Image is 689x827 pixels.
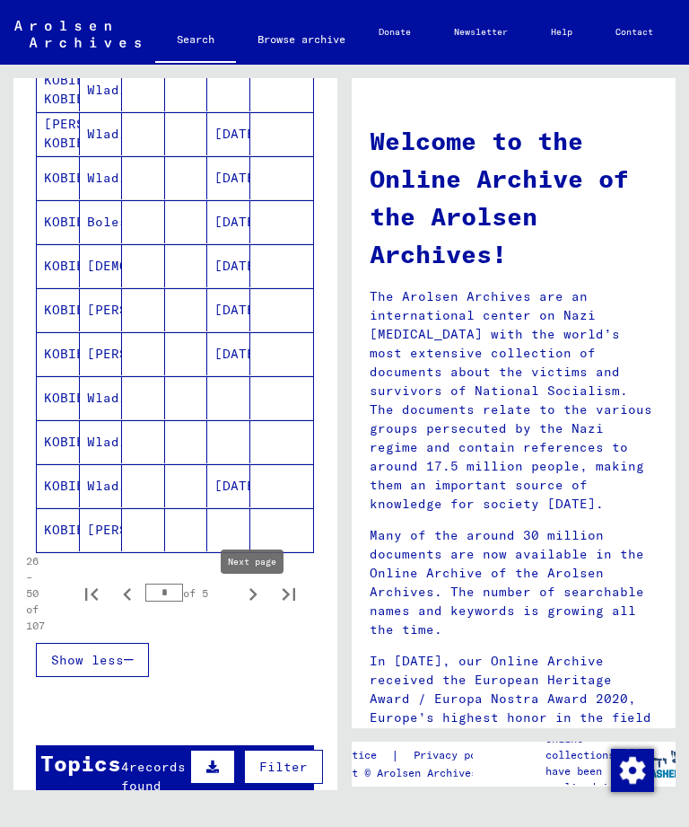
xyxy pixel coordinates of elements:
p: In [DATE], our Online Archive received the European Heritage Award / Europa Nostra Award 2020, Eu... [370,652,658,746]
mat-cell: [DEMOGRAPHIC_DATA] [80,244,123,287]
mat-cell: KOBIELE [37,332,80,375]
mat-cell: Wladislaus [80,68,123,111]
mat-cell: KOBIELE [37,464,80,507]
mat-cell: Wladislaus [80,420,123,463]
button: Previous page [109,576,145,611]
p: The Arolsen Archives are an international center on Nazi [MEDICAL_DATA] with the world’s most ext... [370,287,658,514]
mat-cell: Wladislaw [80,464,123,507]
span: 4 [121,759,129,775]
mat-cell: Wladislaw [80,376,123,419]
span: Filter [259,759,308,775]
mat-cell: [DATE] [207,200,250,243]
button: First page [74,576,109,611]
mat-cell: KOBIELE [37,376,80,419]
div: Change consent [610,748,653,791]
mat-cell: KOBIELE [37,156,80,199]
a: Privacy policy [399,746,523,765]
mat-cell: KOBIELE [37,200,80,243]
mat-cell: [PERSON_NAME] [80,508,123,551]
button: Next page [235,576,271,611]
a: Browse archive [236,18,367,61]
mat-cell: [DATE] [207,112,250,155]
mat-cell: [DATE] [207,288,250,331]
mat-cell: Wladislaus [80,112,123,155]
span: records found [121,759,186,794]
a: Donate [357,11,432,54]
mat-cell: Wladislaw [80,156,123,199]
img: Change consent [611,749,654,792]
p: Copyright © Arolsen Archives, 2021 [301,765,523,781]
a: Search [155,18,236,65]
p: Many of the around 30 million documents are now available in the Online Archive of the Arolsen Ar... [370,526,658,639]
div: 26 – 50 of 107 [26,553,45,634]
button: Filter [244,750,323,784]
a: Contact [594,11,675,54]
mat-cell: KOBIELE [37,244,80,287]
mat-cell: [PERSON_NAME] KOBIELE [37,112,80,155]
mat-cell: KOBIEK KOBIELE [37,68,80,111]
a: Help [529,11,594,54]
mat-cell: Boleslaw [80,200,123,243]
button: Last page [271,576,307,611]
div: | [301,746,523,765]
h1: Welcome to the Online Archive of the Arolsen Archives! [370,122,658,273]
mat-cell: [PERSON_NAME] [80,332,123,375]
mat-cell: KOBIELE [37,508,80,551]
img: yv_logo.png [622,741,689,786]
mat-cell: [DATE] [207,156,250,199]
a: Newsletter [432,11,529,54]
mat-cell: [DATE] [207,332,250,375]
div: Topics [40,747,121,779]
mat-cell: [PERSON_NAME] [80,288,123,331]
img: Arolsen_neg.svg [14,21,141,48]
button: Show less [36,643,149,677]
div: of 5 [145,585,235,602]
mat-cell: [DATE] [207,464,250,507]
mat-cell: [DATE] [207,244,250,287]
span: Show less [51,652,124,668]
mat-cell: KOBIELE [37,288,80,331]
mat-cell: KOBIELE [37,420,80,463]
